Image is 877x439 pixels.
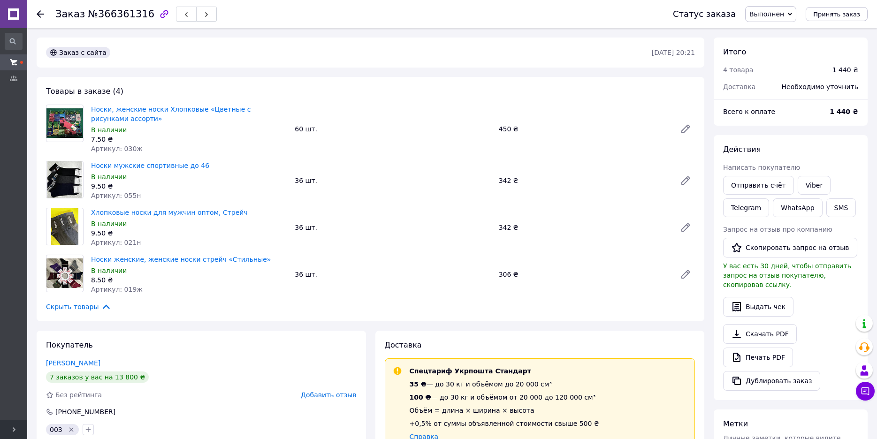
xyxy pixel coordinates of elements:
span: В наличии [91,267,127,274]
div: 9.50 ₴ [91,182,287,191]
a: Редактировать [676,120,695,138]
button: Дублировать заказ [723,371,820,391]
span: Скрыть товары [46,302,111,312]
div: Вернуться назад [37,9,44,19]
b: 1 440 ₴ [830,108,858,115]
a: [PERSON_NAME] [46,359,100,367]
span: Товары в заказе (4) [46,87,123,96]
div: 8.50 ₴ [91,275,287,285]
span: Действия [723,145,761,154]
span: Всего к оплате [723,108,775,115]
div: 36 шт. [291,221,495,234]
span: Артикул: 019ж [91,286,143,293]
div: 1 440 ₴ [832,65,858,75]
a: Viber [798,176,831,195]
a: WhatsApp [773,198,822,217]
time: [DATE] 20:21 [652,49,695,56]
button: Принять заказ [806,7,868,21]
span: Артикул: 055н [91,192,141,199]
a: Редактировать [676,171,695,190]
a: Редактировать [676,218,695,237]
div: 7.50 ₴ [91,135,287,144]
span: Покупатель [46,341,93,349]
div: Статус заказа [673,9,736,19]
span: Спецтариф Укрпошта Стандарт [410,367,531,375]
span: Артикул: 021н [91,239,141,246]
span: В наличии [91,173,127,181]
span: Артикул: 030ж [91,145,143,152]
div: 342 ₴ [495,174,672,187]
span: Метки [723,419,748,428]
span: Написать покупателю [723,164,800,171]
span: В наличии [91,126,127,134]
span: Итого [723,47,746,56]
div: 60 шт. [291,122,495,136]
div: 36 шт. [291,174,495,187]
span: Выполнен [749,10,784,18]
div: [PHONE_NUMBER] [54,407,116,416]
a: Скачать PDF [723,324,797,344]
div: — до 30 кг и объёмом до 20 000 см³ [410,379,599,389]
button: Отправить счёт [723,176,794,195]
a: Носки мужские спортивные до 46 [91,162,209,169]
button: Выдать чек [723,297,793,317]
a: Печать PDF [723,348,793,367]
span: У вас есть 30 дней, чтобы отправить запрос на отзыв покупателю, скопировав ссылку. [723,262,851,288]
div: — до 30 кг и объёмом от 20 000 до 120 000 см³ [410,393,599,402]
svg: Удалить метку [68,426,75,433]
span: Заказ [55,8,85,20]
span: 4 товара [723,66,753,74]
div: 342 ₴ [495,221,672,234]
span: Принять заказ [813,11,860,18]
span: Добавить отзыв [301,391,356,399]
button: Чат с покупателем [856,382,875,401]
div: 306 ₴ [495,268,672,281]
div: Объём = длина × ширина × высота [410,406,599,415]
img: Носки, женские носки Хлопковые «Цветные с рисунками ассорти» [46,108,83,138]
span: 100 ₴ [410,394,431,401]
a: Носки, женские носки Хлопковые «Цветные с рисунками ассорти» [91,106,251,122]
div: 9.50 ₴ [91,228,287,238]
div: +0,5% от суммы объявленной стоимости свыше 500 ₴ [410,419,599,428]
div: Заказ с сайта [46,47,110,58]
img: Хлопковые носки для мужчин оптом, Стрейч [51,208,79,245]
img: Носки мужские спортивные до 46 [47,161,82,198]
span: Запрос на отзыв про компанию [723,226,832,233]
div: 450 ₴ [495,122,672,136]
div: 7 заказов у вас на 13 800 ₴ [46,371,149,383]
button: Скопировать запрос на отзыв [723,238,857,257]
span: №366361316 [88,8,154,20]
div: Необходимо уточнить [776,76,864,97]
span: 35 ₴ [410,380,427,388]
img: Носки женские, женские носки стрейч «Стильные» [46,258,83,288]
a: Telegram [723,198,769,217]
span: 003 [50,426,62,433]
a: Хлопковые носки для мужчин оптом, Стрейч [91,209,248,216]
span: Доставка [723,83,755,91]
button: SMS [826,198,856,217]
div: 36 шт. [291,268,495,281]
span: Доставка [385,341,422,349]
a: Редактировать [676,265,695,284]
a: Носки женские, женские носки стрейч «Стильные» [91,256,271,263]
span: Без рейтинга [55,391,102,399]
span: В наличии [91,220,127,227]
